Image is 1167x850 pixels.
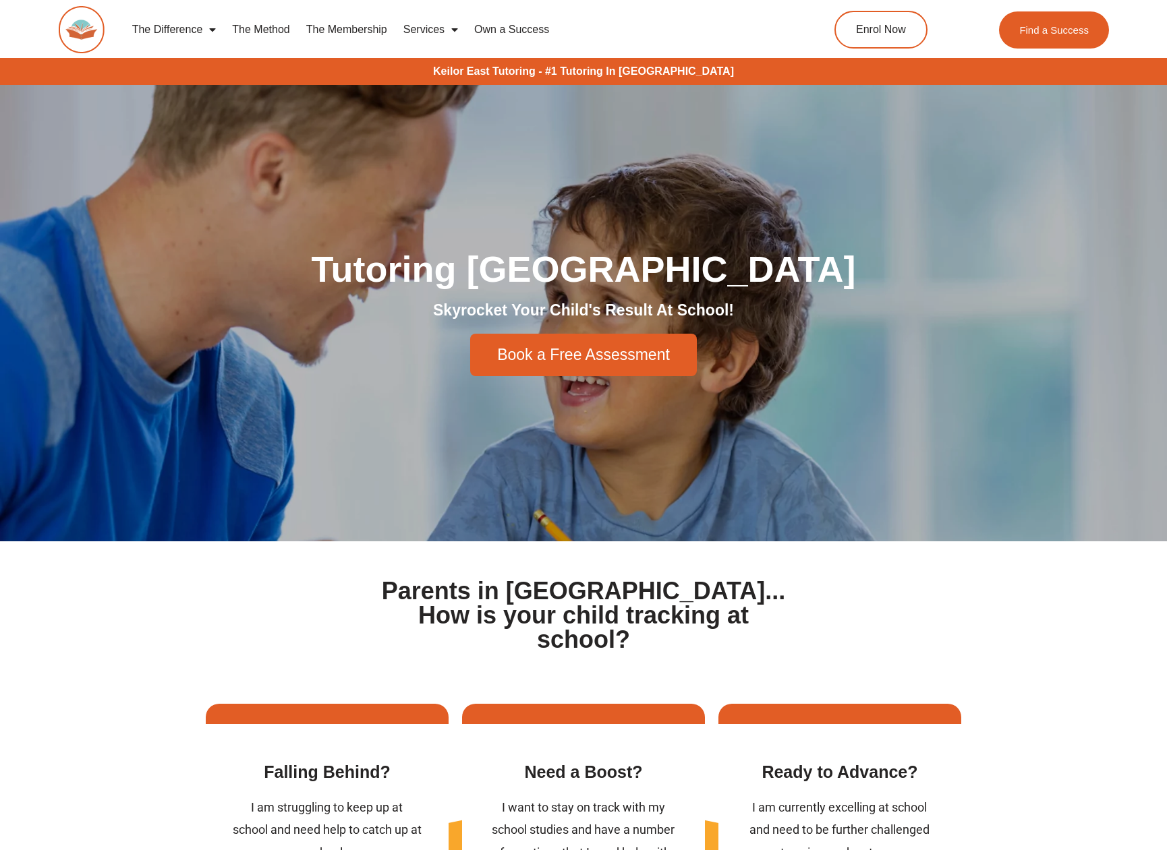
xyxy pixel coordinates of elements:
h3: Need a Boost? [489,761,678,783]
h2: Skyrocket Your Child's Result At School! [206,301,961,321]
h1: Parents in [GEOGRAPHIC_DATA]... How is your child tracking at school? [376,579,791,652]
a: Enrol Now [834,11,928,49]
a: Find a Success [999,11,1109,49]
a: Book a Free Assessment [470,334,697,376]
nav: Menu [124,14,774,45]
span: Find a Success [1019,25,1089,35]
a: Services [395,14,466,45]
a: The Difference [124,14,225,45]
span: Enrol Now [856,24,906,35]
h1: Tutoring [GEOGRAPHIC_DATA] [206,251,961,287]
a: The Method [224,14,297,45]
span: Book a Free Assessment [497,347,670,363]
h3: Ready to Advance​? [745,761,934,783]
a: The Membership [298,14,395,45]
h3: Falling Behind​? [233,761,422,783]
a: Own a Success [466,14,557,45]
